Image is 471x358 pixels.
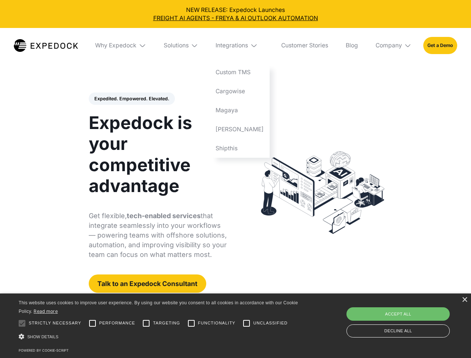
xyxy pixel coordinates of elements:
[89,211,227,260] p: Get flexible, that integrate seamlessly into your workflows — powering teams with offshore soluti...
[216,42,248,49] div: Integrations
[275,28,334,63] a: Customer Stories
[198,320,235,326] span: Functionality
[99,320,135,326] span: Performance
[210,63,270,158] nav: Integrations
[164,42,189,49] div: Solutions
[423,37,457,54] a: Get a Demo
[210,82,270,101] a: Cargowise
[6,14,465,22] a: FREIGHT AI AGENTS - FREYA & AI OUTLOOK AUTOMATION
[34,308,58,314] a: Read more
[19,348,69,352] a: Powered by cookie-script
[19,300,298,314] span: This website uses cookies to improve user experience. By using our website you consent to all coo...
[89,274,206,293] a: Talk to an Expedock Consultant
[210,28,270,63] div: Integrations
[210,101,270,120] a: Magaya
[210,63,270,82] a: Custom TMS
[127,212,201,220] strong: tech-enabled services
[210,139,270,158] a: Shipthis
[253,320,288,326] span: Unclassified
[376,42,402,49] div: Company
[210,120,270,139] a: [PERSON_NAME]
[89,112,227,196] h1: Expedock is your competitive advantage
[340,28,364,63] a: Blog
[153,320,180,326] span: Targeting
[95,42,136,49] div: Why Expedock
[29,320,81,326] span: Strictly necessary
[347,277,471,358] iframe: Chat Widget
[370,28,417,63] div: Company
[27,335,59,339] span: Show details
[90,28,152,63] div: Why Expedock
[6,6,465,22] div: NEW RELEASE: Expedock Launches
[19,332,301,342] div: Show details
[158,28,204,63] div: Solutions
